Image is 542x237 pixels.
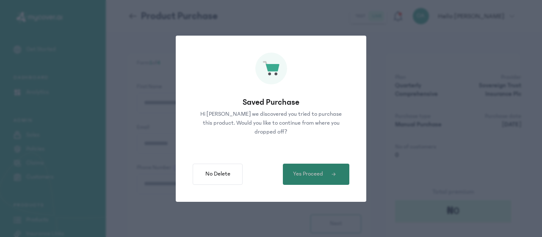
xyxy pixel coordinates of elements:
p: Hi [PERSON_NAME] we discovered you tried to purchase this product. Would you like to continue fro... [200,110,342,137]
span: Yes Proceed [293,170,323,178]
button: Yes Proceed [283,164,349,185]
span: No Delete [205,170,230,178]
p: Saved Purchase [193,96,349,108]
button: No Delete [193,164,243,185]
